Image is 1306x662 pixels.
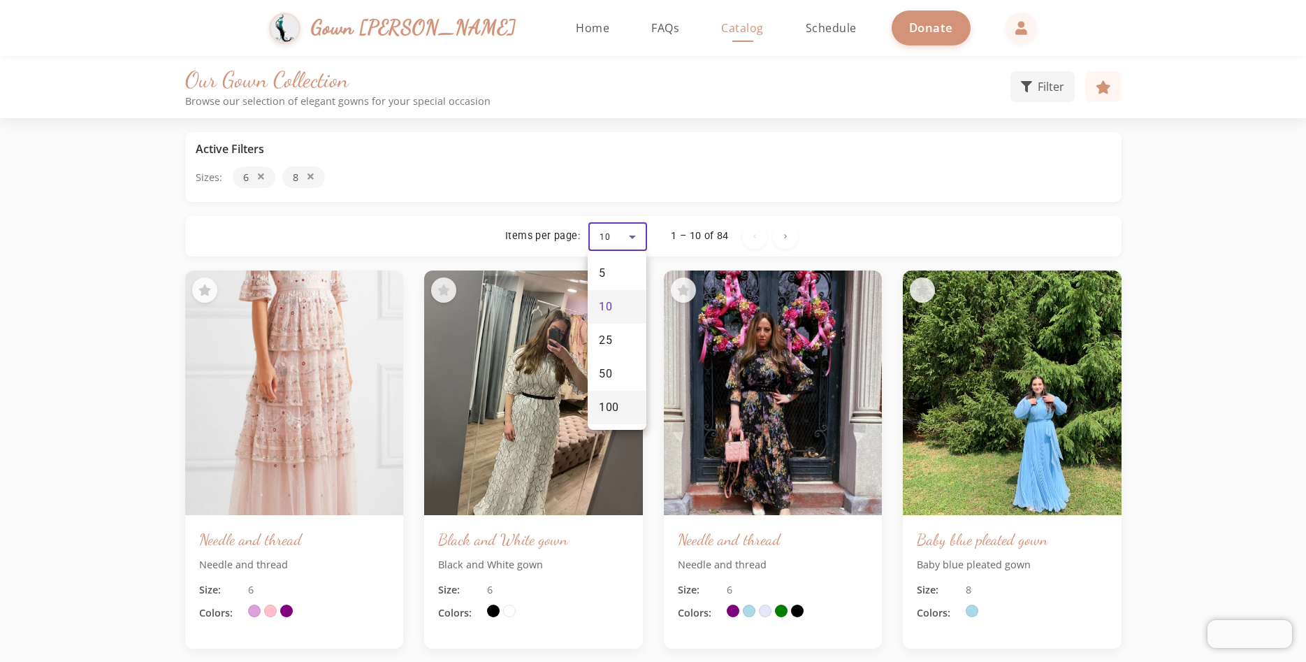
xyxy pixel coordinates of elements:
[599,332,612,349] span: 25
[599,366,612,382] span: 50
[599,298,612,315] span: 10
[599,399,619,416] span: 100
[1207,620,1292,648] iframe: Chatra live chat
[599,265,606,282] span: 5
